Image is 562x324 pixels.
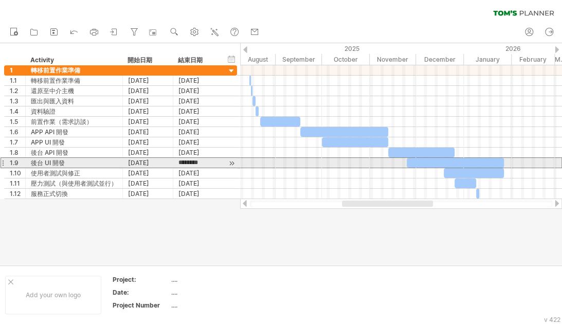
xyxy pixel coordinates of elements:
[322,54,370,65] div: October 2025
[10,65,25,75] div: 1
[464,54,512,65] div: January 2026
[31,76,117,85] div: 轉移前置作業準備
[31,127,117,137] div: APP API 開發
[128,158,168,168] div: [DATE]
[178,168,215,178] div: [DATE]
[31,158,117,168] div: 後台 UI 開發
[31,96,117,106] div: 匯出與匯入資料
[31,189,117,199] div: 服務正式切換
[31,148,117,157] div: 後台 API 開發
[178,86,215,96] div: [DATE]
[227,158,237,169] div: scroll to activity
[178,96,215,106] div: [DATE]
[31,86,117,96] div: 還原至中介主機
[128,189,168,199] div: [DATE]
[416,54,464,65] div: December 2025
[128,117,168,127] div: [DATE]
[128,178,168,188] div: [DATE]
[31,106,117,116] div: 資料驗證
[178,178,215,188] div: [DATE]
[128,86,168,96] div: [DATE]
[128,76,168,85] div: [DATE]
[171,288,258,297] div: ....
[370,54,416,65] div: November 2025
[178,148,215,157] div: [DATE]
[128,168,168,178] div: [DATE]
[276,54,322,65] div: September 2025
[512,54,555,65] div: February 2026
[10,168,25,178] div: 1.10
[30,55,117,65] div: Activity
[10,106,25,116] div: 1.4
[10,96,25,106] div: 1.3
[31,178,117,188] div: 壓力測試（與使用者測試並行）
[178,76,215,85] div: [DATE]
[128,148,168,157] div: [DATE]
[10,76,25,85] div: 1.1
[31,137,117,147] div: APP UI 開發
[171,275,258,284] div: ....
[31,65,117,75] div: 轉移前置作業準備
[128,127,168,137] div: [DATE]
[31,117,117,127] div: 前置作業（需求訪談）
[10,127,25,137] div: 1.6
[10,117,25,127] div: 1.5
[178,55,215,65] div: 結束日期
[128,96,168,106] div: [DATE]
[10,189,25,199] div: 1.12
[228,54,276,65] div: August 2025
[178,137,215,147] div: [DATE]
[128,106,168,116] div: [DATE]
[178,106,215,116] div: [DATE]
[5,276,101,314] div: Add your own logo
[113,288,169,297] div: Date:
[10,86,25,96] div: 1.2
[10,148,25,157] div: 1.8
[128,137,168,147] div: [DATE]
[178,189,215,199] div: [DATE]
[113,275,169,284] div: Project:
[178,127,215,137] div: [DATE]
[10,178,25,188] div: 1.11
[113,301,169,310] div: Project Number
[31,168,117,178] div: 使用者測試與修正
[544,316,560,323] div: v 422
[171,301,258,310] div: ....
[178,117,215,127] div: [DATE]
[128,55,167,65] div: 開始日期
[10,137,25,147] div: 1.7
[10,158,25,168] div: 1.9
